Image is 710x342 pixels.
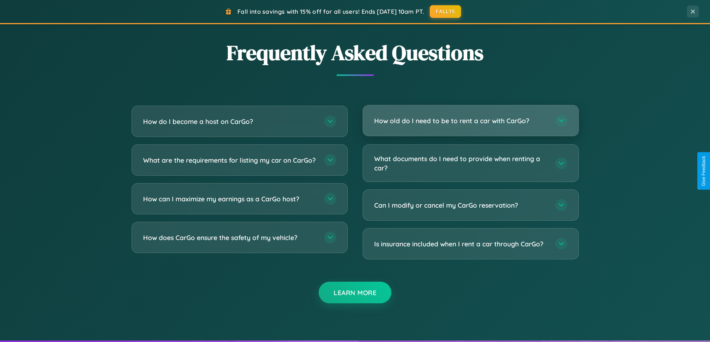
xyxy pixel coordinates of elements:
h3: What documents do I need to provide when renting a car? [374,154,548,172]
h3: What are the requirements for listing my car on CarGo? [143,156,317,165]
div: Give Feedback [701,156,706,186]
h3: Can I modify or cancel my CarGo reservation? [374,201,548,210]
h3: Is insurance included when I rent a car through CarGo? [374,239,548,249]
h3: How does CarGo ensure the safety of my vehicle? [143,233,317,242]
h2: Frequently Asked Questions [132,38,579,67]
button: Learn More [319,282,391,303]
button: FALL15 [430,5,461,18]
h3: How old do I need to be to rent a car with CarGo? [374,116,548,125]
h3: How can I maximize my earnings as a CarGo host? [143,194,317,204]
span: Fall into savings with 15% off for all users! Ends [DATE] 10am PT. [237,8,424,15]
h3: How do I become a host on CarGo? [143,117,317,126]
